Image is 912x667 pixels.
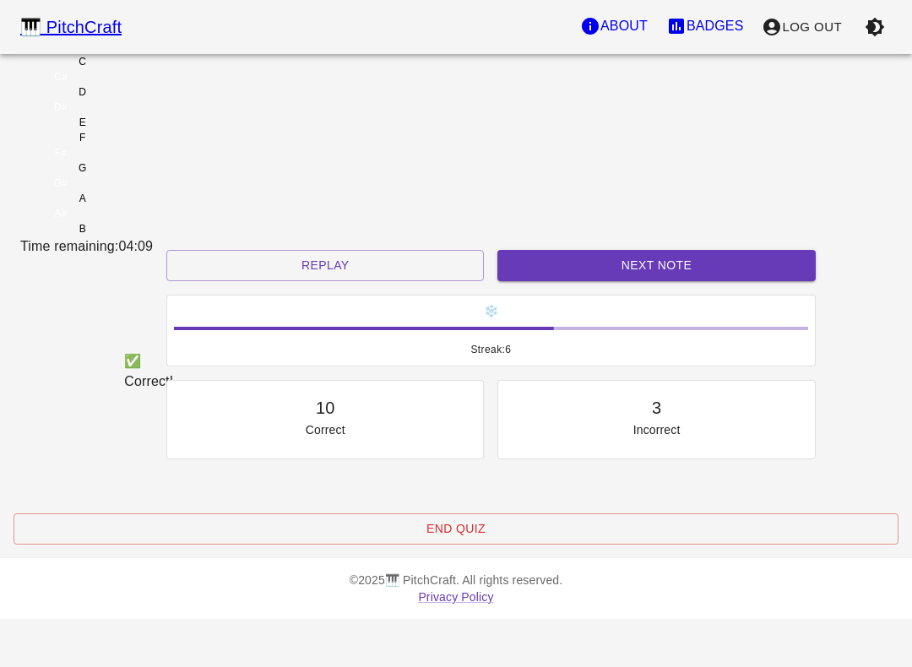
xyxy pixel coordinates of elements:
p: Incorrect [633,421,681,438]
p: Badges [687,16,744,36]
div: D# [54,100,68,115]
a: Stats [657,9,753,45]
div: E [79,115,86,130]
button: About [571,9,657,43]
div: G# [54,176,68,191]
div: F [79,130,85,145]
div: A [79,191,86,206]
button: End Quiz [14,513,898,545]
a: 🎹 PitchCraft [20,14,122,41]
button: account of current user [752,9,851,45]
div: 10 [316,394,335,421]
a: About [571,9,657,45]
div: C# [54,69,68,84]
span: Streak: 6 [174,342,808,359]
h6: ❄️ [174,302,808,321]
p: Correct [306,421,345,438]
button: Replay [166,250,484,281]
div: F# [55,145,67,160]
div: C [79,54,86,69]
p: About [600,16,648,36]
div: A# [54,206,67,221]
p: © 2025 🎹 PitchCraft. All rights reserved. [20,572,892,588]
div: G [79,160,86,176]
div: D [79,84,86,100]
div: Time remaining: 04:09 [20,236,892,257]
button: Stats [657,9,753,43]
div: ✅ Correct! [124,351,138,392]
div: B [79,221,86,236]
div: 3 [652,394,661,421]
a: Privacy Policy [418,590,493,604]
button: Next Note [497,250,815,281]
